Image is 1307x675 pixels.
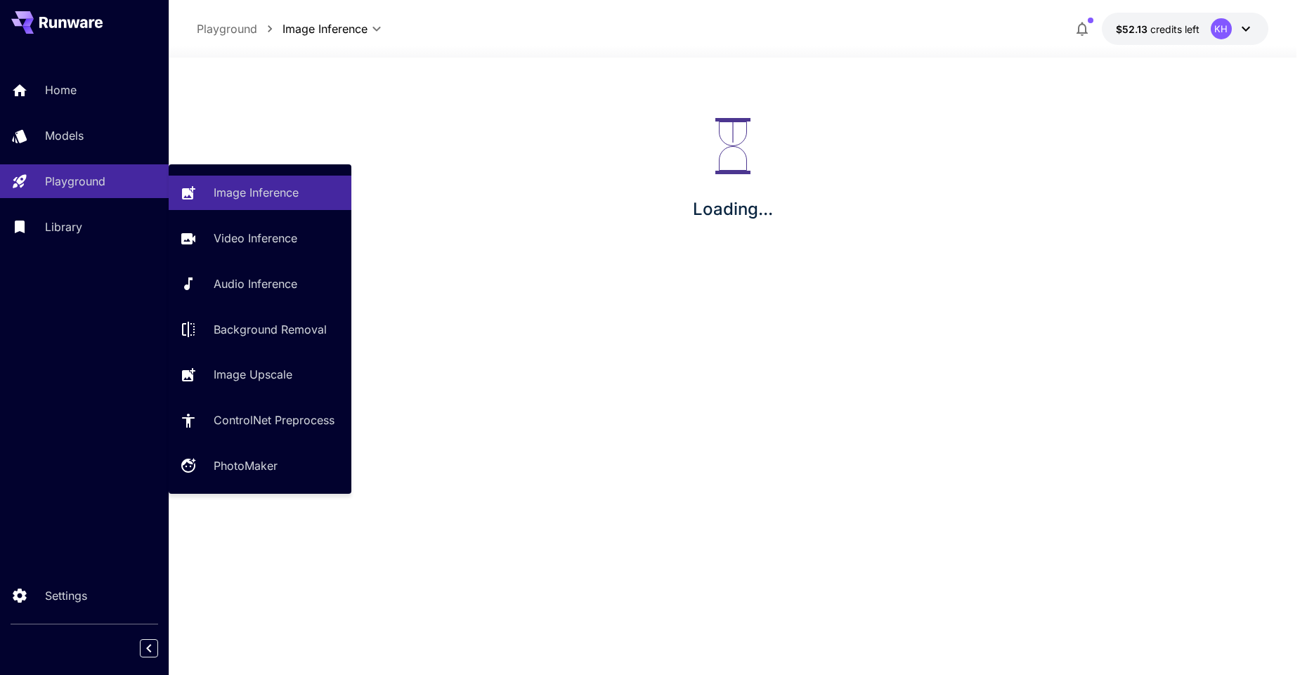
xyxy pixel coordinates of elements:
[140,639,158,657] button: Collapse sidebar
[169,312,351,346] a: Background Removal
[169,176,351,210] a: Image Inference
[1116,23,1150,35] span: $52.13
[169,267,351,301] a: Audio Inference
[282,20,368,37] span: Image Inference
[169,221,351,256] a: Video Inference
[1116,22,1199,37] div: $52.13218
[214,321,327,338] p: Background Removal
[169,403,351,438] a: ControlNet Preprocess
[214,275,297,292] p: Audio Inference
[45,173,105,190] p: Playground
[197,20,282,37] nav: breadcrumb
[214,184,299,201] p: Image Inference
[169,358,351,392] a: Image Upscale
[45,81,77,98] p: Home
[1150,23,1199,35] span: credits left
[214,412,334,428] p: ControlNet Preprocess
[45,127,84,144] p: Models
[1102,13,1268,45] button: $52.13218
[214,366,292,383] p: Image Upscale
[45,218,82,235] p: Library
[45,587,87,604] p: Settings
[197,20,257,37] p: Playground
[214,230,297,247] p: Video Inference
[169,449,351,483] a: PhotoMaker
[1211,18,1232,39] div: KH
[693,197,773,222] p: Loading...
[150,636,169,661] div: Collapse sidebar
[214,457,278,474] p: PhotoMaker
